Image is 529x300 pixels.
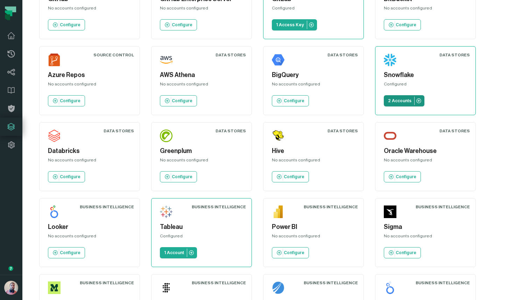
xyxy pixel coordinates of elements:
p: Configure [172,22,192,28]
div: Data Stores [104,128,134,134]
p: Configure [284,98,304,104]
a: Configure [48,95,85,106]
div: No accounts configured [48,5,131,14]
div: Business Intelligence [416,204,470,210]
div: Data Stores [216,52,246,58]
p: Configure [172,98,192,104]
img: Snowflake [384,54,396,66]
div: Data Stores [216,128,246,134]
a: Configure [160,95,197,106]
h5: Power BI [272,222,355,232]
img: Looker Studio [384,281,396,294]
div: Business Intelligence [80,280,134,286]
p: Configure [396,174,416,180]
p: Configure [284,250,304,256]
div: Configured [160,233,243,242]
a: 2 Accounts [384,95,424,106]
div: No accounts configured [48,81,131,90]
img: Sigma [384,205,396,218]
div: Configured [384,81,467,90]
p: Configure [60,250,80,256]
img: AWS Athena [160,54,172,66]
div: Business Intelligence [192,280,246,286]
div: Data Stores [327,52,358,58]
img: Mode Analytics [48,281,61,294]
a: 1 Account [160,247,197,258]
a: 1 Access Key [272,19,317,30]
h5: Azure Repos [48,70,131,80]
div: Tooltip anchor [8,265,14,272]
h5: Sigma [384,222,467,232]
p: 1 Access Key [276,22,304,28]
img: Hive [272,130,284,142]
a: Configure [384,247,421,258]
div: Configured [272,5,355,14]
a: Configure [384,171,421,182]
p: Configure [396,22,416,28]
a: Configure [48,171,85,182]
h5: Snowflake [384,70,467,80]
img: Power BI [272,205,284,218]
a: Configure [160,19,197,30]
div: No accounts configured [272,81,355,90]
img: avatar of Idan Shabi [4,281,18,295]
div: No accounts configured [384,157,467,166]
div: Business Intelligence [416,280,470,286]
h5: BigQuery [272,70,355,80]
div: No accounts configured [48,157,131,166]
h5: Databricks [48,146,131,156]
div: Business Intelligence [304,204,358,210]
p: Configure [396,250,416,256]
a: Configure [272,171,309,182]
h5: AWS Athena [160,70,243,80]
div: Source Control [93,52,134,58]
h5: Looker [48,222,131,232]
div: Business Intelligence [192,204,246,210]
div: No accounts configured [160,5,243,14]
div: Data Stores [439,52,470,58]
p: 2 Accounts [388,98,411,104]
p: Configure [284,174,304,180]
div: No accounts configured [272,233,355,242]
img: TDV [272,281,284,294]
img: Azure Repos [48,54,61,66]
p: Configure [172,174,192,180]
a: Configure [48,19,85,30]
p: Configure [60,98,80,104]
div: No accounts configured [384,5,467,14]
img: Looker [48,205,61,218]
img: Tableau [160,205,172,218]
p: Configure [60,22,80,28]
div: No accounts configured [272,157,355,166]
h5: Oracle Warehouse [384,146,467,156]
div: No accounts configured [160,81,243,90]
p: Configure [60,174,80,180]
a: Configure [272,247,309,258]
img: Databricks [48,130,61,142]
img: BigQuery [272,54,284,66]
div: Data Stores [327,128,358,134]
div: No accounts configured [160,157,243,166]
div: Business Intelligence [80,204,134,210]
img: Sisense [160,281,172,294]
p: 1 Account [164,250,184,256]
img: Greenplum [160,130,172,142]
a: Configure [384,19,421,30]
div: Business Intelligence [304,280,358,286]
h5: Tableau [160,222,243,232]
a: Configure [48,247,85,258]
div: No accounts configured [48,233,131,242]
div: Data Stores [439,128,470,134]
h5: Hive [272,146,355,156]
h5: Greenplum [160,146,243,156]
div: No accounts configured [384,233,467,242]
a: Configure [160,171,197,182]
a: Configure [272,95,309,106]
img: Oracle Warehouse [384,130,396,142]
